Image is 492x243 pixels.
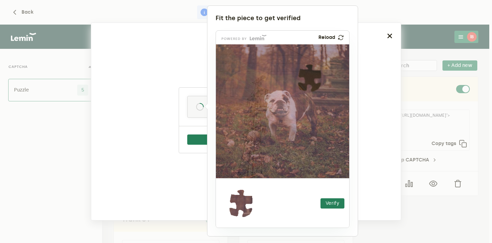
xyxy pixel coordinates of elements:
p: Reload [318,35,335,40]
button: Verify [320,198,344,209]
p: powered by [221,38,247,40]
img: refresh.png [338,35,344,40]
img: Lemin logo [250,35,266,40]
div: Fit the piece to get verified [216,14,350,22]
img: 1a80cb80-c19f-4ca1-aca3-04437870affd.png [216,44,450,178]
